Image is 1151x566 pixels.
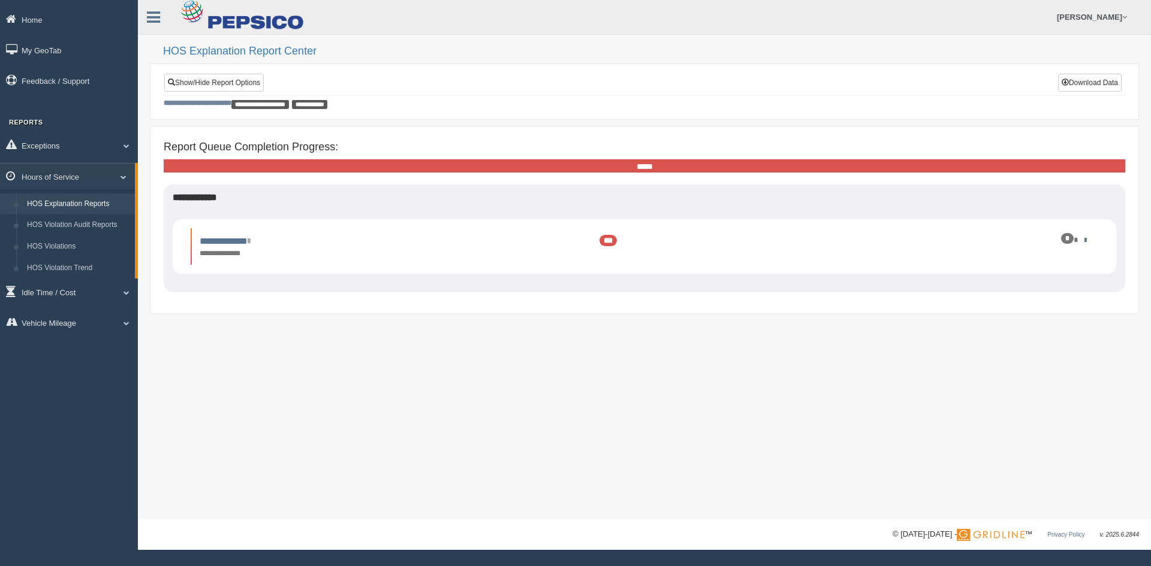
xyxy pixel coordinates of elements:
[22,236,135,258] a: HOS Violations
[1047,531,1084,538] a: Privacy Policy
[22,214,135,236] a: HOS Violation Audit Reports
[164,74,264,92] a: Show/Hide Report Options
[893,528,1139,541] div: © [DATE]-[DATE] - ™
[22,258,135,279] a: HOS Violation Trend
[957,529,1025,541] img: Gridline
[191,228,1098,265] li: Expand
[163,46,1139,57] h2: HOS Explanation Report Center
[1100,531,1139,538] span: v. 2025.6.2844
[1058,74,1122,92] button: Download Data
[164,141,1125,153] h4: Report Queue Completion Progress:
[22,193,135,215] a: HOS Explanation Reports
